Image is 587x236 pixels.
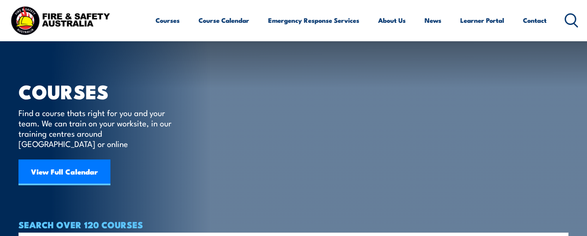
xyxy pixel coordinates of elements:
[460,10,504,31] a: Learner Portal
[268,10,359,31] a: Emergency Response Services
[378,10,406,31] a: About Us
[199,10,249,31] a: Course Calendar
[18,159,110,185] a: View Full Calendar
[18,107,175,149] p: Find a course thats right for you and your team. We can train on your worksite, in our training c...
[18,220,569,229] h4: SEARCH OVER 120 COURSES
[156,10,180,31] a: Courses
[523,10,547,31] a: Contact
[18,83,184,99] h1: COURSES
[425,10,441,31] a: News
